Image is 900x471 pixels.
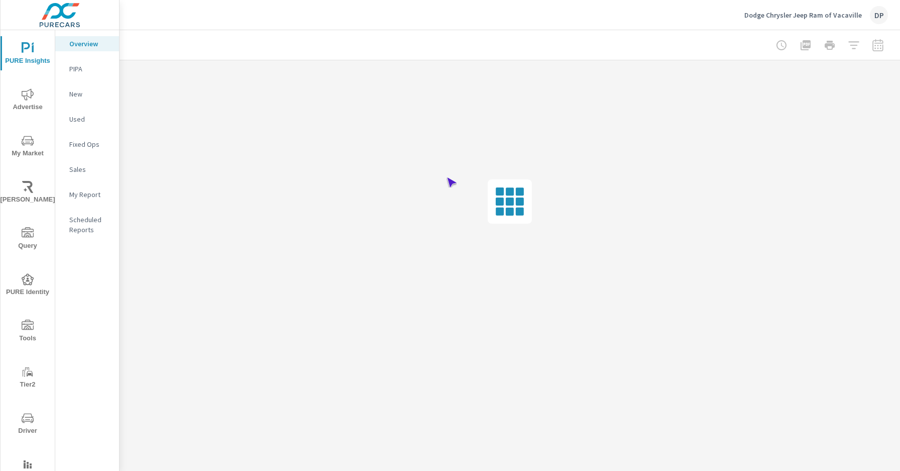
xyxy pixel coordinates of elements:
[744,11,862,20] p: Dodge Chrysler Jeep Ram of Vacaville
[69,164,111,174] p: Sales
[69,190,111,200] p: My Report
[69,114,111,124] p: Used
[55,187,119,202] div: My Report
[4,42,52,67] span: PURE Insights
[55,36,119,51] div: Overview
[4,366,52,391] span: Tier2
[870,6,888,24] div: DP
[55,61,119,76] div: PIPA
[55,86,119,102] div: New
[55,112,119,127] div: Used
[4,181,52,206] span: [PERSON_NAME]
[4,412,52,437] span: Driver
[55,137,119,152] div: Fixed Ops
[69,64,111,74] p: PIPA
[69,89,111,99] p: New
[4,135,52,159] span: My Market
[55,162,119,177] div: Sales
[4,320,52,344] span: Tools
[69,215,111,235] p: Scheduled Reports
[4,273,52,298] span: PURE Identity
[69,39,111,49] p: Overview
[4,88,52,113] span: Advertise
[69,139,111,149] p: Fixed Ops
[4,227,52,252] span: Query
[55,212,119,237] div: Scheduled Reports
